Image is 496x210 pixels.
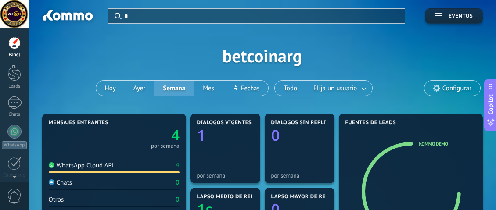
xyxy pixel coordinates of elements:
[2,84,27,89] div: Leads
[2,52,27,58] div: Panel
[486,94,495,114] span: Copilot
[2,112,27,117] div: Chats
[449,13,473,19] span: Eventos
[2,141,27,149] div: WhatsApp
[425,8,483,24] button: Eventos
